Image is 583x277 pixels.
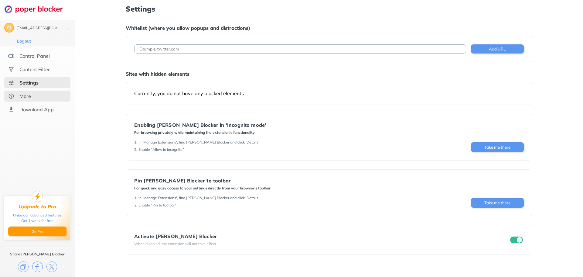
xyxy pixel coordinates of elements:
div: Get 1 week for free [21,218,53,223]
div: Upgrade to Pro [19,204,56,209]
div: Unlock all advanced features [13,213,62,218]
img: logo-webpage.svg [4,5,70,13]
img: about.svg [8,93,14,99]
div: Enabling [PERSON_NAME] Blocker in 'Incognito mode' [134,122,266,128]
button: Logout [15,38,33,44]
div: Content Filter [19,66,50,72]
div: For browsing privately while maintaining the extension's functionality [134,130,266,135]
div: Settings [19,80,39,86]
div: Share [PERSON_NAME] Blocker [10,252,65,257]
div: 2 . [134,203,137,208]
div: markstuartgill@gmail.com [16,26,61,30]
h1: Settings [126,5,532,13]
img: facebook.svg [32,261,43,272]
img: chevron-bottom-black.svg [64,25,72,31]
button: Take me there [471,198,524,208]
img: copy.svg [18,261,29,272]
div: For quick and easy access to your settings directly from your browser's toolbar [134,186,271,191]
div: Whitelist (where you allow popups and distractions) [126,25,532,31]
div: Control Panel [19,53,50,59]
div: Activate [PERSON_NAME] Blocker [134,234,217,239]
img: social.svg [8,66,14,72]
img: settings-selected.svg [8,80,14,86]
div: In 'Manage Extensions', find [PERSON_NAME] Blocker and click 'Details' [138,196,259,200]
div: Currently, you do not have any blocked elements [134,90,523,96]
button: Take me there [471,142,524,152]
div: When disabled, the extension will not take effect [134,241,217,246]
div: Enable "Allow in incognito" [138,147,184,152]
div: Download App [19,106,54,113]
div: More [19,93,31,99]
div: In 'Manage Extensions', find [PERSON_NAME] Blocker and click 'Details' [138,140,259,145]
div: Sites with hidden elements [126,71,532,77]
button: Go Pro [8,227,66,236]
div: 1 . [134,140,137,145]
img: features.svg [8,53,14,59]
div: 2 . [134,147,137,152]
img: x.svg [46,261,57,272]
div: Enable "Pin to toolbar" [138,203,176,208]
div: 1 . [134,196,137,200]
input: Example: twitter.com [134,44,466,54]
img: upgrade-to-pro.svg [32,191,43,202]
img: download-app.svg [8,106,14,113]
button: Add URL [471,44,524,54]
div: Pin [PERSON_NAME] Blocker to toolbar [134,178,271,183]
